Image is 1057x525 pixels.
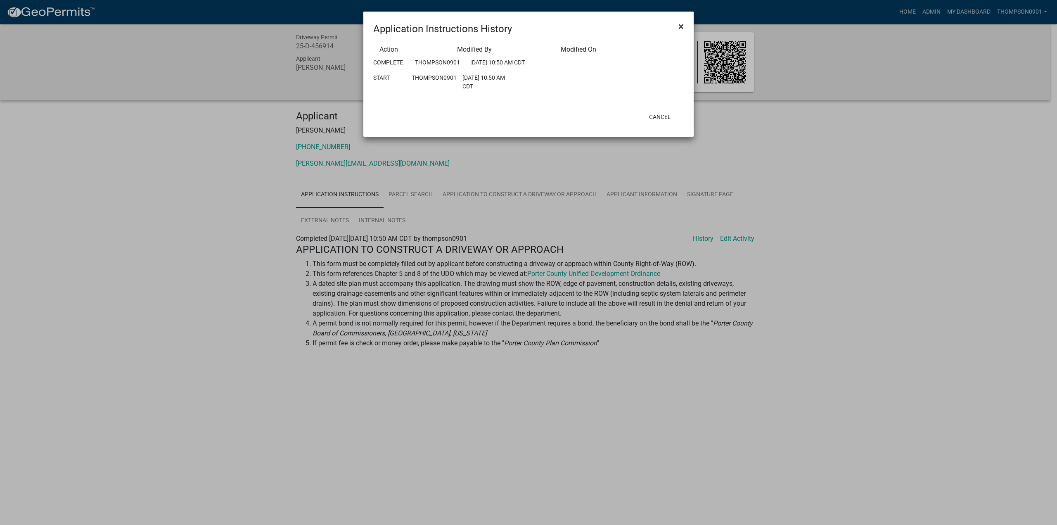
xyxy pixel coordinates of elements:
button: Close [672,15,690,38]
h4: Application Instructions History [373,21,512,36]
div: Modified By [451,45,555,55]
div: [DATE] 10:50 AM CDT [456,74,520,91]
div: Complete [367,58,409,67]
button: Completethompson0901[DATE] 10:50 AM CDT [373,58,527,67]
div: Action [373,45,451,55]
div: [DATE] 10:50 AM CDT [464,58,533,67]
div: thompson0901 [409,58,464,67]
div: thompson0901 [405,74,457,91]
button: Startthompson0901[DATE] 10:50 AM CDT [373,74,514,91]
div: Modified On [555,45,684,55]
button: Cancel [642,109,678,124]
span: × [678,21,684,32]
div: Start [367,74,405,91]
